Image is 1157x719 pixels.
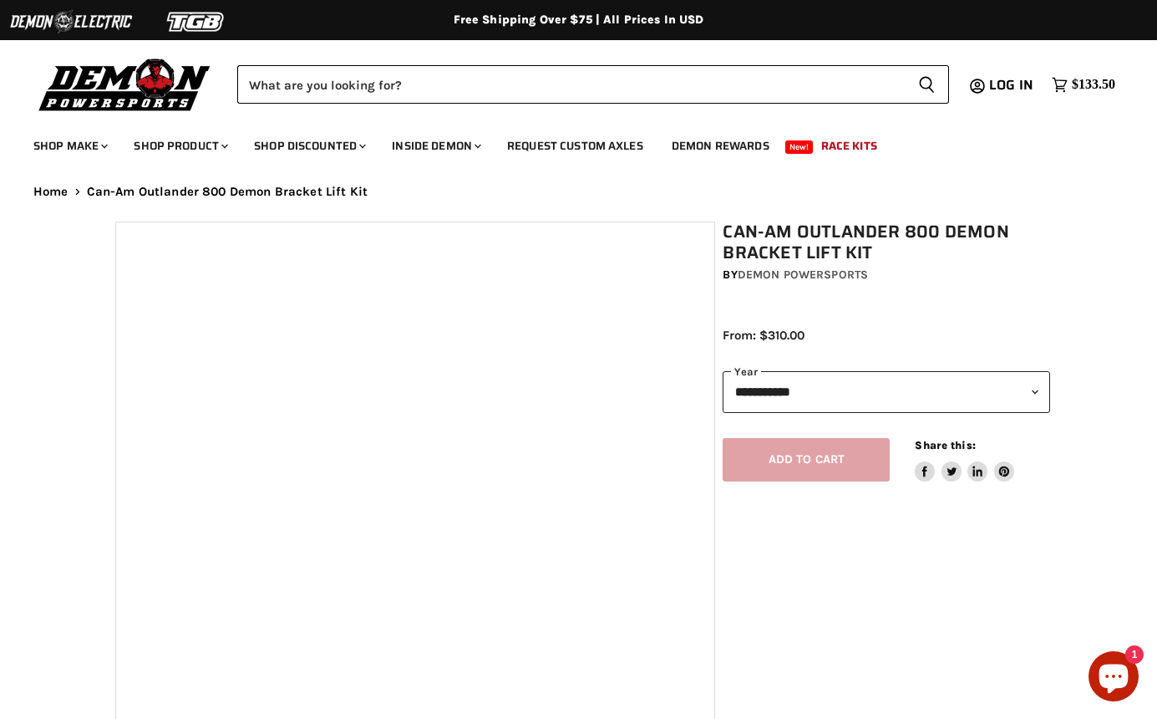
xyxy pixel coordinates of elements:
select: year [723,371,1050,412]
a: Demon Powersports [738,268,868,282]
img: Demon Powersports [33,54,216,114]
img: Demon Electric Logo 2 [8,6,134,38]
span: Share this: [915,439,975,451]
span: New! [785,140,814,154]
inbox-online-store-chat: Shopify online store chat [1083,651,1144,706]
a: Demon Rewards [659,129,782,163]
span: Log in [989,74,1033,95]
h1: Can-Am Outlander 800 Demon Bracket Lift Kit [723,222,1050,263]
span: From: $310.00 [723,328,804,343]
a: Shop Make [21,129,118,163]
a: Shop Discounted [241,129,376,163]
a: Home [33,185,69,199]
button: Search [905,65,949,104]
ul: Main menu [21,122,1111,163]
a: Request Custom Axles [495,129,656,163]
a: $133.50 [1043,73,1124,97]
input: Search [237,65,905,104]
span: Can-Am Outlander 800 Demon Bracket Lift Kit [87,185,368,199]
a: Inside Demon [379,129,491,163]
a: Race Kits [809,129,890,163]
span: $133.50 [1072,77,1115,93]
aside: Share this: [915,438,1014,482]
a: Shop Product [121,129,238,163]
div: by [723,266,1050,284]
form: Product [237,65,949,104]
img: TGB Logo 2 [134,6,259,38]
a: Log in [982,78,1043,93]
